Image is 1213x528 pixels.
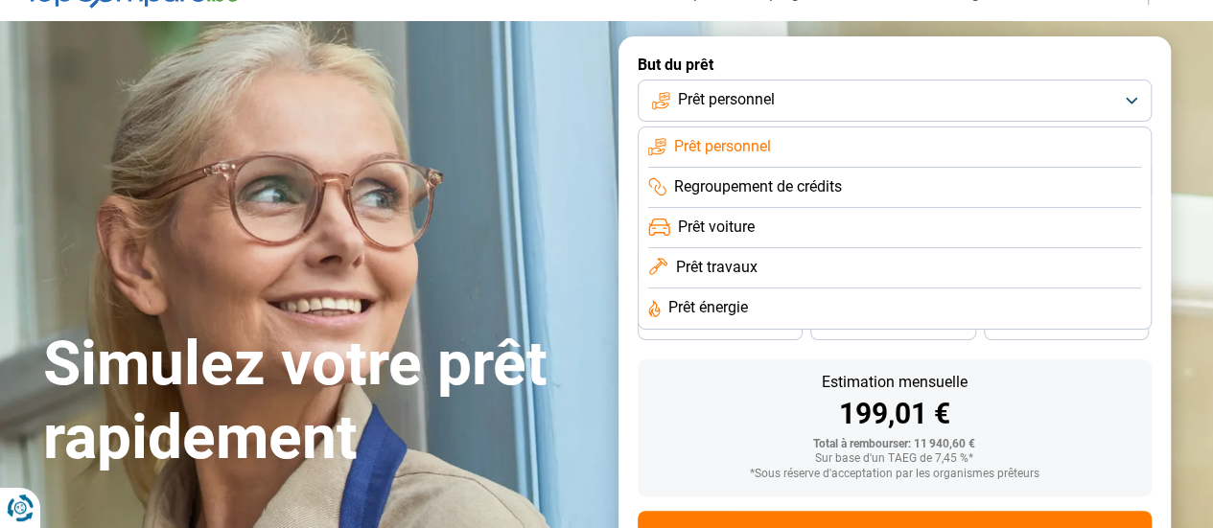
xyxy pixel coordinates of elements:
label: But du prêt [638,56,1152,74]
span: Prêt travaux [675,257,757,278]
button: Prêt personnel [638,80,1152,122]
span: 30 mois [872,320,914,332]
div: Estimation mensuelle [653,375,1136,390]
div: 199,01 € [653,400,1136,428]
div: Sur base d'un TAEG de 7,45 %* [653,452,1136,466]
span: Prêt voiture [678,217,755,238]
span: 36 mois [699,320,741,332]
div: Total à rembourser: 11 940,60 € [653,438,1136,451]
span: Prêt personnel [674,136,771,157]
div: *Sous réserve d'acceptation par les organismes prêteurs [653,468,1136,481]
span: Regroupement de crédits [674,176,842,197]
span: Prêt énergie [668,297,748,318]
span: 24 mois [1045,320,1087,332]
h1: Simulez votre prêt rapidement [43,328,595,475]
span: Prêt personnel [678,89,775,110]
